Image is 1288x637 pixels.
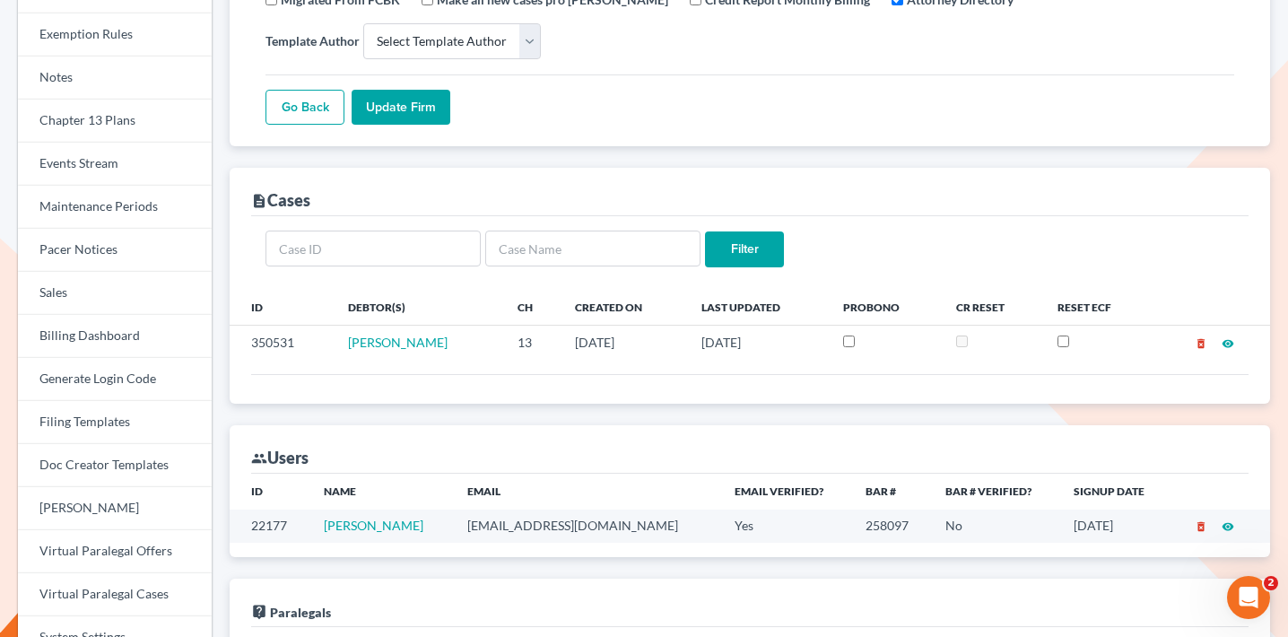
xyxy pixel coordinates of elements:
a: [PERSON_NAME] [18,487,212,530]
td: [EMAIL_ADDRESS][DOMAIN_NAME] [453,510,720,543]
span: 2 [1264,576,1278,590]
iframe: Intercom live chat [1227,576,1270,619]
td: [DATE] [687,326,829,360]
i: live_help [251,604,267,620]
td: Yes [720,510,851,543]
span: Paralegals [270,605,331,620]
th: Bar # [851,474,931,510]
td: [DATE] [561,326,687,360]
td: 258097 [851,510,931,543]
a: delete_forever [1195,335,1207,350]
a: Notes [18,57,212,100]
td: No [931,510,1059,543]
a: Sales [18,272,212,315]
th: Name [309,474,453,510]
a: Maintenance Periods [18,186,212,229]
a: Exemption Rules [18,13,212,57]
th: Reset ECF [1043,289,1152,325]
th: CR Reset [942,289,1043,325]
td: [DATE] [1059,510,1171,543]
input: Case Name [485,231,701,266]
i: visibility [1222,520,1234,533]
th: Created On [561,289,687,325]
a: [PERSON_NAME] [348,335,448,350]
a: Doc Creator Templates [18,444,212,487]
th: ID [230,474,309,510]
a: Virtual Paralegal Offers [18,530,212,573]
th: Bar # Verified? [931,474,1059,510]
th: ID [230,289,334,325]
th: Email Verified? [720,474,851,510]
input: Update Firm [352,90,450,126]
input: Case ID [265,231,481,266]
a: Virtual Paralegal Cases [18,573,212,616]
i: visibility [1222,337,1234,350]
td: 350531 [230,326,334,360]
i: description [251,193,267,209]
a: visibility [1222,335,1234,350]
a: Go Back [265,90,344,126]
div: Cases [251,189,310,211]
td: 13 [503,326,561,360]
label: Template Author [265,31,360,50]
i: group [251,450,267,467]
th: ProBono [829,289,941,325]
th: Ch [503,289,561,325]
div: Users [251,447,309,468]
i: delete_forever [1195,520,1207,533]
th: Signup Date [1059,474,1171,510]
a: Pacer Notices [18,229,212,272]
td: 22177 [230,510,309,543]
a: Events Stream [18,143,212,186]
a: visibility [1222,518,1234,533]
th: Last Updated [687,289,829,325]
a: Filing Templates [18,401,212,444]
a: delete_forever [1195,518,1207,533]
a: Chapter 13 Plans [18,100,212,143]
th: Email [453,474,720,510]
i: delete_forever [1195,337,1207,350]
input: Filter [705,231,784,267]
a: [PERSON_NAME] [324,518,423,533]
a: Billing Dashboard [18,315,212,358]
a: Generate Login Code [18,358,212,401]
th: Debtor(s) [334,289,503,325]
